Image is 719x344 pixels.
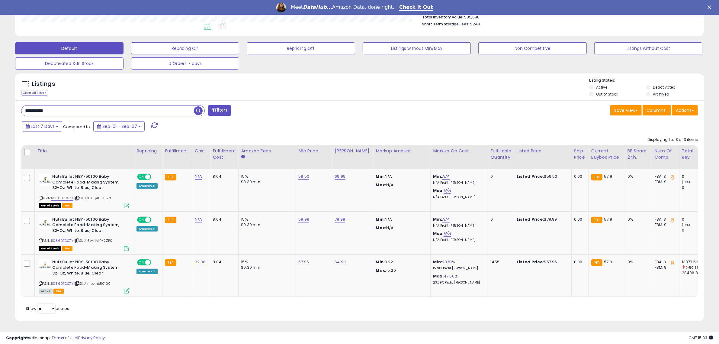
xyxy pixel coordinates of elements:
[433,224,483,228] p: N/A Profit [PERSON_NAME]
[628,259,647,265] div: 0%
[433,174,442,179] b: Min:
[517,217,567,222] div: $79.99
[589,78,704,83] p: Listing States:
[655,222,675,228] div: FBM: 9
[195,216,202,222] a: N/A
[195,148,208,154] div: Cost
[682,217,706,222] div: 0
[136,269,158,274] div: Amazon AI
[517,148,569,154] div: Listed Price
[574,217,584,222] div: 0.00
[682,148,704,161] div: Total Rev.
[195,259,206,265] a: 32.00
[682,174,706,179] div: 0
[37,148,131,154] div: Title
[335,216,345,222] a: 79.99
[241,259,291,265] div: 15%
[490,217,509,222] div: 0
[433,266,483,271] p: 15.91% Profit [PERSON_NAME]
[247,42,355,54] button: Repricing Off
[39,174,51,186] img: 31Q4dqrBwFL._SL40_.jpg
[653,92,669,97] label: Archived
[53,289,64,294] span: FBA
[136,148,160,154] div: Repricing
[376,182,386,188] strong: Max:
[39,259,129,293] div: ASIN:
[591,217,602,223] small: FBA
[444,231,451,237] a: N/A
[433,273,444,279] b: Max:
[376,174,426,179] p: N/A
[647,107,666,113] span: Columns
[422,13,693,20] li: $85,088
[78,335,105,341] a: Privacy Policy
[150,260,160,265] span: OFF
[93,121,145,131] button: Sep-01 - Sep-07
[433,195,483,200] p: N/A Profit [PERSON_NAME]
[628,217,647,222] div: 0%
[15,42,124,54] button: Default
[74,238,112,243] span: | SKU: 6J-HM1R-2ZP0
[51,196,73,201] a: B086DFCS7Y
[363,42,471,54] button: Listings without Min/Max
[39,217,51,229] img: 31Q4dqrBwFL._SL40_.jpg
[433,274,483,285] div: %
[52,259,126,278] b: NutriBullet NBY-50100 Baby Complete Food-Making System, 32-Oz, White, Blue, Clear
[213,259,234,265] div: 8.04
[150,174,160,180] span: OFF
[682,180,690,184] small: (0%)
[647,137,698,143] div: Displaying 1 to 3 of 3 items
[31,123,55,129] span: Last 7 Days
[63,124,91,130] span: Compared to:
[628,148,650,161] div: BB Share 24h.
[604,216,612,222] span: 57.9
[442,174,449,180] a: N/A
[517,259,544,265] b: Listed Price:
[165,259,176,266] small: FBA
[433,188,444,193] b: Max:
[32,80,55,88] h5: Listings
[26,306,69,311] span: Show: entries
[376,174,385,179] strong: Min:
[444,273,454,279] a: 47.50
[298,259,309,265] a: 57.95
[39,217,129,250] div: ASIN:
[335,174,345,180] a: 69.99
[74,196,111,200] span: | SKU: I1-8QAP-0BRN
[51,238,73,243] a: B086DFCS7Y
[574,148,586,161] div: Ship Price
[653,85,676,90] label: Deactivated
[594,42,703,54] button: Listings without Cost
[241,154,245,160] small: Amazon Fees.
[672,105,698,115] button: Actions
[376,268,426,273] p: 15.20
[195,174,202,180] a: N/A
[6,335,105,341] div: seller snap | |
[52,217,126,235] b: NutriBullet NBY-50100 Baby Complete Food-Making System, 32-Oz, White, Blue, Clear
[213,174,234,179] div: 8.04
[596,85,607,90] label: Active
[517,174,544,179] b: Listed Price:
[628,174,647,179] div: 0%
[136,226,158,232] div: Amazon AI
[433,231,444,236] b: Max:
[39,289,53,294] span: All listings currently available for purchase on Amazon
[655,179,675,185] div: FBM: 9
[241,174,291,179] div: 15%
[241,217,291,222] div: 15%
[138,217,145,222] span: ON
[478,42,587,54] button: Non Competitive
[102,123,137,129] span: Sep-01 - Sep-07
[574,174,584,179] div: 0.00
[138,174,145,180] span: ON
[433,238,483,242] p: N/A Profit [PERSON_NAME]
[490,148,511,161] div: Fulfillable Quantity
[433,148,485,154] div: Markup on Cost
[682,259,706,265] div: 13977.52
[131,57,239,70] button: 0 Orders 7 days
[241,265,291,270] div: $0.30 min
[241,222,291,228] div: $0.30 min
[591,174,602,180] small: FBA
[708,5,714,9] div: Close
[376,148,428,154] div: Markup Amount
